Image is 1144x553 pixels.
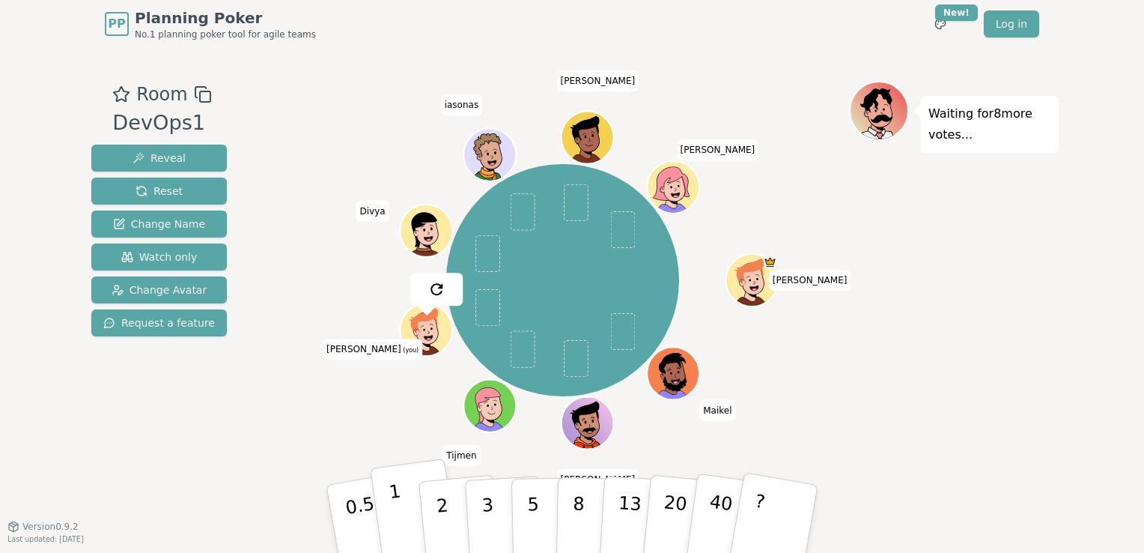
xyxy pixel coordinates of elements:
button: Watch only [91,244,227,271]
button: Add as favourite [112,81,130,108]
button: Change Avatar [91,276,227,303]
span: Click to change your name [442,445,480,466]
button: Request a feature [91,309,227,336]
span: Click to change your name [323,339,422,360]
span: Click to change your name [699,400,735,421]
button: Change Name [91,211,227,238]
span: Request a feature [103,315,215,330]
span: PP [108,15,125,33]
span: Change Avatar [112,282,207,297]
span: Martin is the host [764,256,777,269]
span: Click to change your name [557,70,639,91]
button: Version0.9.2 [7,521,79,533]
a: PPPlanning PokerNo.1 planning poker tool for agile teams [105,7,316,40]
span: Click to change your name [769,270,851,291]
span: Planning Poker [135,7,316,28]
p: Waiting for 8 more votes... [928,103,1051,145]
span: Reset [136,184,183,199]
div: New! [935,4,978,21]
span: Change Name [113,217,205,232]
button: Click to change your avatar [402,305,451,354]
button: New! [927,10,954,37]
span: Click to change your name [356,201,389,222]
span: Version 0.9.2 [22,521,79,533]
span: Click to change your name [677,139,759,160]
button: Reset [91,178,227,205]
a: Log in [984,10,1039,37]
span: Last updated: [DATE] [7,535,84,543]
span: Room [136,81,187,108]
span: No.1 planning poker tool for agile teams [135,28,316,40]
span: Click to change your name [557,469,639,490]
img: reset [428,280,446,298]
span: (you) [401,347,419,354]
button: Reveal [91,145,227,172]
span: Watch only [121,250,198,265]
span: Click to change your name [441,94,483,115]
span: Reveal [133,151,186,166]
div: DevOps1 [112,108,211,139]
